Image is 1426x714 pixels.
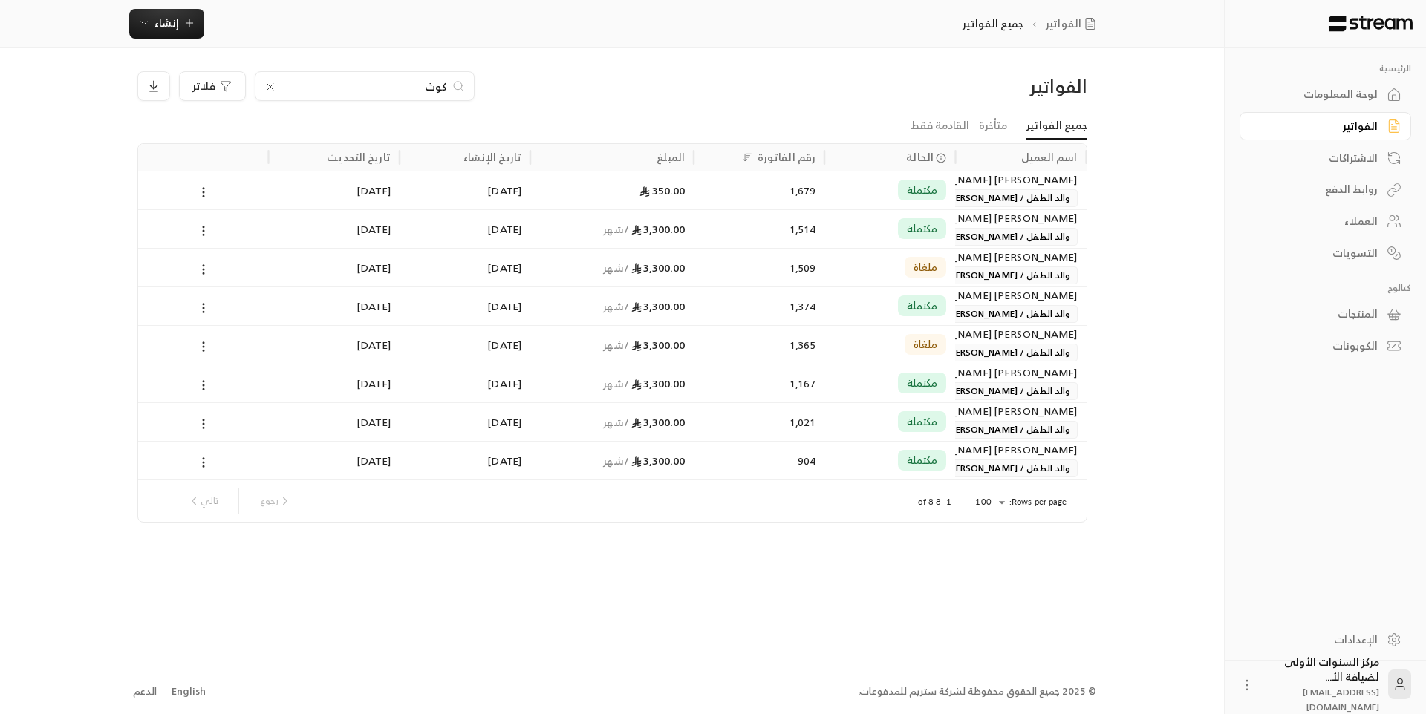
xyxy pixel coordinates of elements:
[858,684,1096,699] div: © 2025 جميع الحقوق محفوظة لشركة ستريم للمدفوعات.
[969,493,1009,511] div: 100
[906,149,934,165] span: الحالة
[1009,496,1067,508] p: Rows per page:
[964,287,1077,304] div: [PERSON_NAME] [PERSON_NAME]
[1263,655,1379,714] div: مركز السنوات الأولى لضيافة الأ...
[703,364,815,402] div: 1,167
[539,287,685,325] div: 3,300.00
[539,442,685,479] div: 3,300.00
[1240,175,1411,204] a: روابط الدفع
[539,326,685,364] div: 3,300.00
[907,414,938,429] span: مكتملة
[539,403,685,441] div: 3,300.00
[1021,148,1077,166] div: اسم العميل
[603,297,629,315] span: / شهر
[964,364,1077,381] div: [PERSON_NAME] [PERSON_NAME]
[408,326,521,364] div: [DATE]
[1258,307,1378,321] div: المنتجات
[282,78,447,94] input: ابحث باسم العميل أو رقم الهاتف
[278,210,391,248] div: [DATE]
[1240,300,1411,329] a: المنتجات
[278,326,391,364] div: [DATE]
[1240,332,1411,361] a: الكوبونات
[172,684,206,699] div: English
[703,403,815,441] div: 1,021
[868,189,1078,207] span: والد الطفل / [PERSON_NAME] [PERSON_NAME]
[128,678,162,705] a: الدعم
[1258,214,1378,229] div: العملاء
[964,249,1077,265] div: [PERSON_NAME] [PERSON_NAME]
[603,258,629,277] span: / شهر
[1258,632,1378,647] div: الإعدادات
[1026,113,1087,140] a: جميع الفواتير
[1258,151,1378,166] div: الاشتراكات
[963,16,1023,31] p: جميع الفواتير
[703,442,815,479] div: 904
[964,442,1077,458] div: [PERSON_NAME] [PERSON_NAME]
[603,374,629,393] span: / شهر
[603,220,629,238] span: / شهر
[703,210,815,248] div: 1,514
[907,183,938,197] span: مكتملة
[918,496,951,508] p: 1–8 of 8
[1258,119,1378,134] div: الفواتير
[192,81,215,91] span: فلاتر
[1240,207,1411,236] a: العملاء
[278,403,391,441] div: [DATE]
[408,364,521,402] div: [DATE]
[964,326,1077,342] div: [PERSON_NAME] [PERSON_NAME]
[758,148,815,166] div: رقم الفاتورة
[964,171,1077,188] div: [PERSON_NAME] [PERSON_NAME]
[868,382,1078,400] span: والد الطفل / [PERSON_NAME] [PERSON_NAME]
[911,113,969,139] a: القادمة فقط
[278,249,391,286] div: [DATE]
[703,171,815,209] div: 1,679
[868,344,1078,361] span: والد الطفل / [PERSON_NAME] [PERSON_NAME]
[539,210,685,248] div: 3,300.00
[463,148,521,166] div: تاريخ الإنشاء
[907,221,938,236] span: مكتملة
[703,249,815,286] div: 1,509
[603,413,629,431] span: / شهر
[963,16,1101,31] nav: breadcrumb
[1258,246,1378,261] div: التسويات
[1240,143,1411,172] a: الاشتراكات
[603,335,629,354] span: / شهر
[1240,625,1411,654] a: الإعدادات
[603,451,629,470] span: / شهر
[657,148,685,166] div: المبلغ
[408,287,521,325] div: [DATE]
[327,148,391,166] div: تاريخ التحديث
[868,228,1078,246] span: والد الطفل / [PERSON_NAME] [PERSON_NAME]
[408,210,521,248] div: [DATE]
[964,403,1077,419] div: [PERSON_NAME] [PERSON_NAME]
[1258,338,1378,353] div: الكوبونات
[979,113,1007,139] a: متأخرة
[408,171,521,209] div: [DATE]
[868,459,1078,477] span: والد الطفل / [PERSON_NAME] [PERSON_NAME]
[154,13,179,32] span: إنشاء
[868,305,1078,323] span: والد الطفل / [PERSON_NAME] [PERSON_NAME]
[1240,238,1411,267] a: التسويات
[539,249,685,286] div: 3,300.00
[278,171,391,209] div: [DATE]
[278,442,391,479] div: [DATE]
[539,171,685,209] div: 350.00
[914,260,938,275] span: ملغاة
[278,364,391,402] div: [DATE]
[1240,80,1411,109] a: لوحة المعلومات
[539,364,685,402] div: 3,300.00
[1327,16,1414,32] img: Logo
[1240,62,1411,74] p: الرئيسية
[1046,16,1102,31] a: الفواتير
[907,376,938,390] span: مكتملة
[860,74,1087,98] div: الفواتير
[914,337,938,352] span: ملغاة
[129,9,204,39] button: إنشاء
[738,148,756,166] button: Sort
[907,298,938,313] span: مكتملة
[408,249,521,286] div: [DATE]
[703,287,815,325] div: 1,374
[278,287,391,325] div: [DATE]
[868,266,1078,284] span: والد الطفل / [PERSON_NAME] [PERSON_NAME]
[408,442,521,479] div: [DATE]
